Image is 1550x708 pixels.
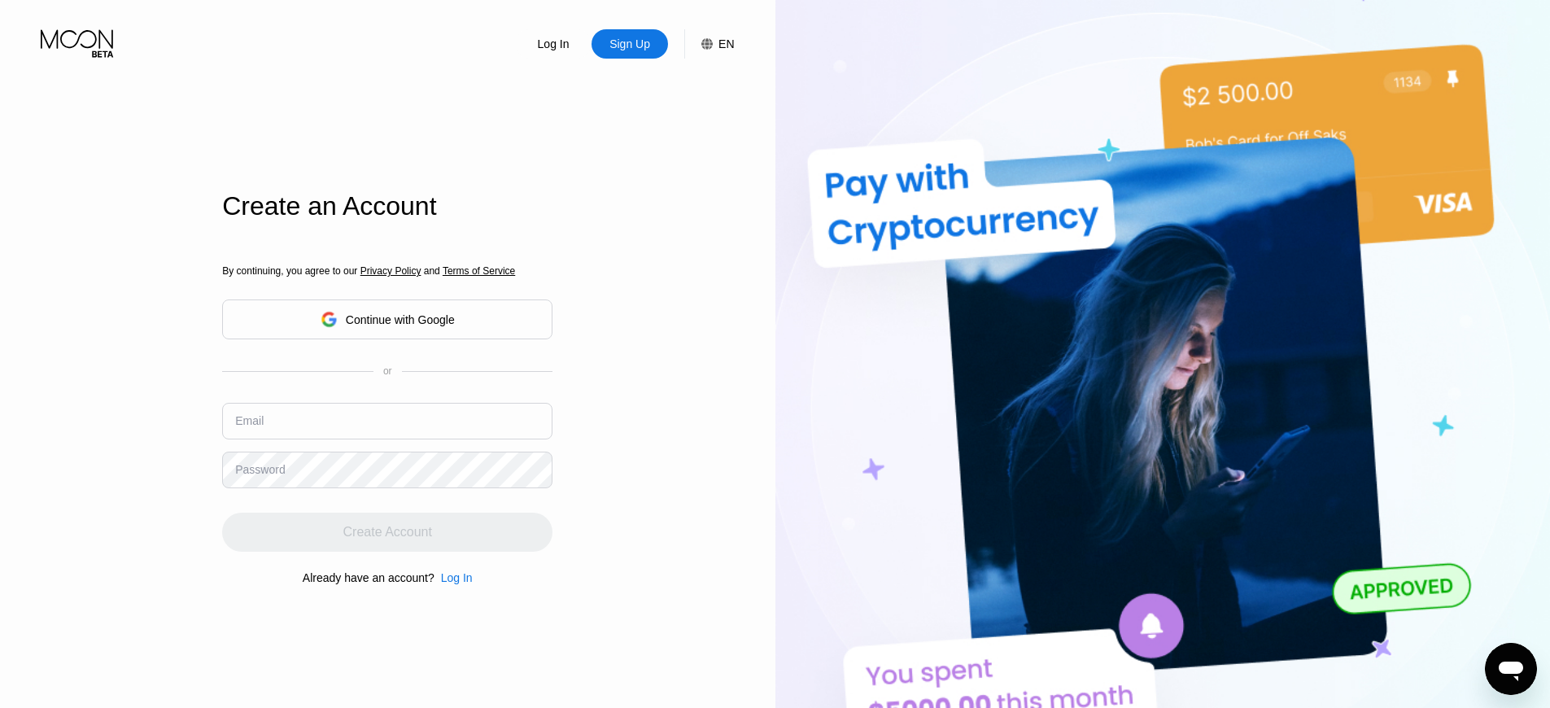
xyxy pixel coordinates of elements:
[434,571,473,584] div: Log In
[536,36,571,52] div: Log In
[684,29,734,59] div: EN
[222,265,552,277] div: By continuing, you agree to our
[360,265,421,277] span: Privacy Policy
[515,29,592,59] div: Log In
[222,299,552,339] div: Continue with Google
[718,37,734,50] div: EN
[592,29,668,59] div: Sign Up
[441,571,473,584] div: Log In
[346,313,455,326] div: Continue with Google
[222,191,552,221] div: Create an Account
[235,463,285,476] div: Password
[235,414,264,427] div: Email
[608,36,652,52] div: Sign Up
[443,265,515,277] span: Terms of Service
[421,265,443,277] span: and
[383,365,392,377] div: or
[303,571,434,584] div: Already have an account?
[1485,643,1537,695] iframe: Button to launch messaging window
